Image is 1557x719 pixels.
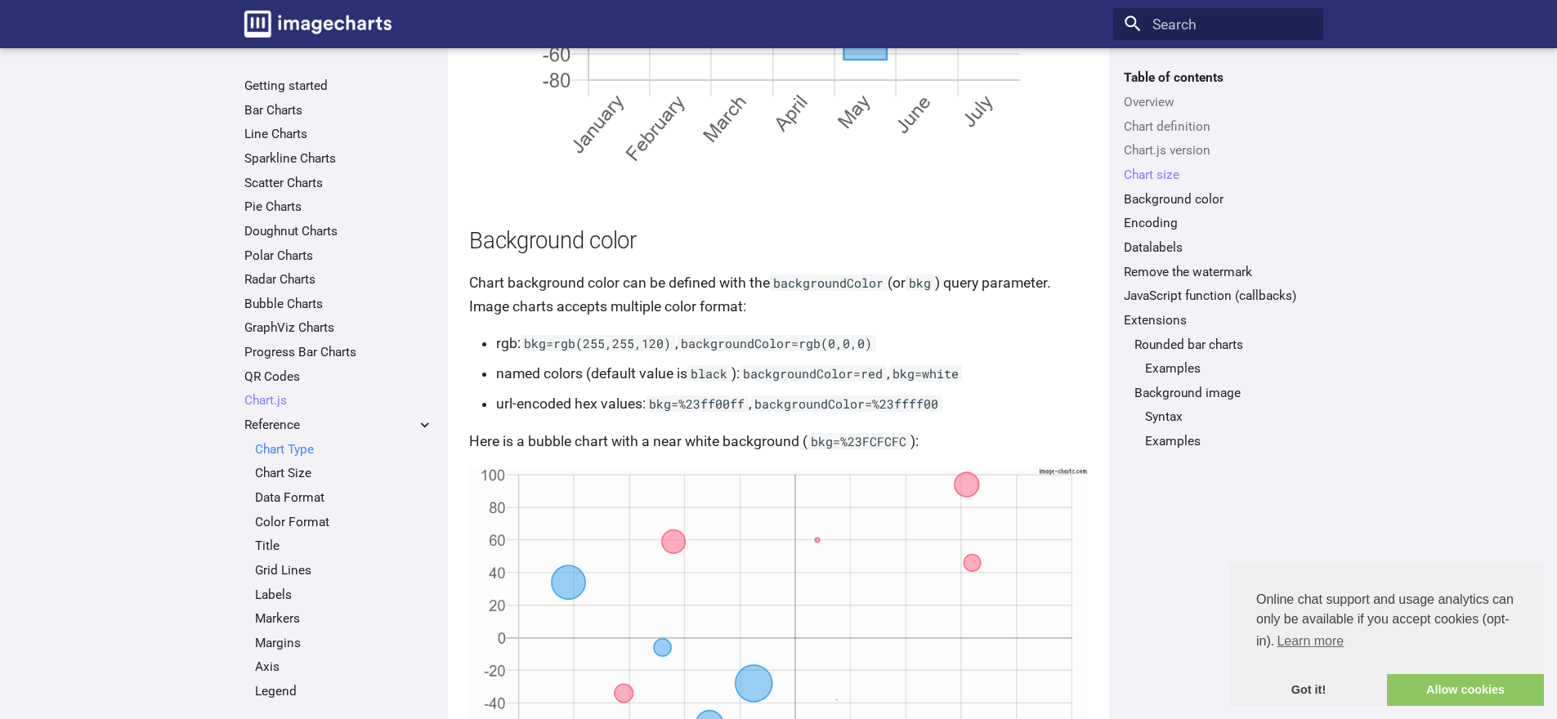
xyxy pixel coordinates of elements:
code: backgroundColor=rgb(0,0,0) [678,335,876,351]
a: Legend [255,683,433,699]
a: Examples [1145,433,1313,449]
div: cookieconsent [1230,564,1544,706]
a: Line Charts [244,126,433,142]
nav: Rounded bar charts [1134,360,1313,377]
a: Bubble Charts [244,296,433,312]
a: Radar Charts [244,271,433,288]
a: Chart.js version [1124,142,1313,159]
a: Grid Lines [255,562,433,578]
a: Syntax [1145,409,1313,425]
a: Examples [1145,360,1313,377]
a: allow cookies [1387,674,1544,707]
code: bkg=%23ff00ff [646,395,749,412]
a: Sparkline Charts [244,150,433,167]
p: Here is a bubble chart with a near white background ( ): [469,430,1088,453]
a: Chart size [1124,167,1313,183]
code: backgroundColor=red [740,365,887,382]
a: QR Codes [244,368,433,385]
code: bkg=white [889,365,963,382]
input: Search [1113,8,1323,41]
a: Chart.js [244,392,433,409]
span: Online chat support and usage analytics can only be available if you accept cookies (opt-in). [1256,590,1518,654]
li: url-encoded hex values: , [496,392,1088,415]
a: Doughnut Charts [244,223,433,239]
code: bkg=%23FCFCFC [808,433,910,449]
code: backgroundColor [770,275,888,291]
a: Datalabels [1124,239,1313,256]
a: Background color [1124,191,1313,208]
a: Background image [1134,385,1313,401]
a: Image-Charts documentation [237,3,399,44]
a: Remove the watermark [1124,264,1313,280]
img: logo [244,11,391,38]
a: dismiss cookie message [1230,674,1387,707]
nav: Table of contents [1113,69,1323,449]
a: learn more about cookies [1274,629,1346,654]
code: black [687,365,732,382]
label: Table of contents [1113,69,1323,86]
li: named colors (default value is ): , [496,362,1088,385]
a: Extensions [1124,312,1313,328]
a: Chart Size [255,465,433,481]
a: Color Format [255,514,433,530]
a: Polar Charts [244,248,433,264]
a: Title [255,538,433,554]
a: Scatter Charts [244,175,433,191]
a: Axis [255,659,433,675]
nav: Extensions [1124,337,1313,450]
label: Reference [244,417,433,433]
h2: Background color [469,226,1088,257]
a: Getting started [244,78,433,94]
a: Labels [255,587,433,603]
a: GraphViz Charts [244,319,433,336]
a: Pie Charts [244,199,433,215]
p: Chart background color can be defined with the (or ) query parameter. Image charts accepts multip... [469,271,1088,317]
a: Rounded bar charts [1134,337,1313,353]
a: Margins [255,635,433,651]
code: bkg=rgb(255,255,120) [521,335,675,351]
code: bkg [906,275,935,291]
a: Markers [255,610,433,627]
a: Overview [1124,94,1313,110]
a: Chart definition [1124,118,1313,135]
a: JavaScript function (callbacks) [1124,288,1313,304]
a: Progress Bar Charts [244,344,433,360]
nav: Background image [1134,409,1313,449]
a: Data Format [255,489,433,506]
code: backgroundColor=%23ffff00 [751,395,942,412]
a: Bar Charts [244,102,433,118]
a: Chart Type [255,441,433,458]
li: rgb: , [496,332,1088,355]
a: Encoding [1124,215,1313,231]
